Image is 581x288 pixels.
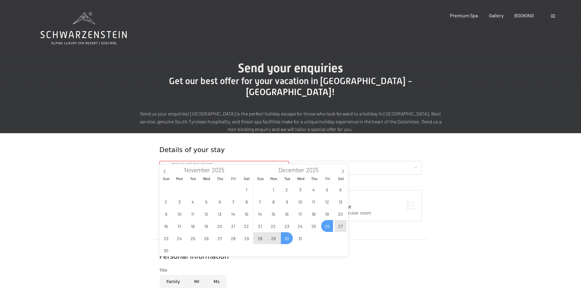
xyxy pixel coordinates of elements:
[294,196,306,208] span: December 10, 2025
[267,177,281,181] span: Mon
[267,196,279,208] span: December 8, 2025
[281,232,293,244] span: December 30, 2025
[184,167,210,173] span: November
[267,208,279,220] span: December 15, 2025
[227,208,239,220] span: November 14, 2025
[173,177,186,181] span: Mon
[138,110,443,133] p: Send us your enquiries! [GEOGRAPHIC_DATA] is the perfect holiday escape for those who look forwar...
[307,177,321,181] span: Thu
[308,220,320,232] span: December 25, 2025
[174,196,185,208] span: November 3, 2025
[241,208,253,220] span: November 15, 2025
[321,196,333,208] span: December 12, 2025
[450,12,478,18] a: Premium Spa
[200,232,212,244] span: November 26, 2025
[514,12,534,18] a: BOOKING
[281,220,293,232] span: December 23, 2025
[321,208,333,220] span: December 19, 2025
[214,196,226,208] span: November 6, 2025
[241,232,253,244] span: November 29, 2025
[187,208,199,220] span: November 11, 2025
[214,220,226,232] span: November 20, 2025
[241,220,253,232] span: November 22, 2025
[213,177,227,181] span: Thu
[186,177,200,181] span: Tue
[227,232,239,244] span: November 28, 2025
[214,208,226,220] span: November 13, 2025
[174,208,185,220] span: November 10, 2025
[489,12,504,18] a: Gallery
[254,177,267,181] span: Sun
[160,145,378,155] div: Details of your stay
[294,220,306,232] span: December 24, 2025
[254,220,266,232] span: December 21, 2025
[238,61,343,75] span: Send your enquiries
[267,232,279,244] span: December 29, 2025
[200,208,212,220] span: November 12, 2025
[160,232,172,244] span: November 23, 2025
[160,177,173,181] span: Sun
[334,177,348,181] span: Sat
[267,220,279,232] span: December 22, 2025
[294,177,307,181] span: Wed
[160,196,172,208] span: November 2, 2025
[174,232,185,244] span: November 24, 2025
[210,166,230,173] input: Year
[187,232,199,244] span: November 25, 2025
[187,196,199,208] span: November 4, 2025
[294,183,306,195] span: December 3, 2025
[321,183,333,195] span: December 5, 2025
[200,177,213,181] span: Wed
[174,220,185,232] span: November 17, 2025
[335,196,346,208] span: December 13, 2025
[304,166,325,173] input: Year
[335,208,346,220] span: December 20, 2025
[308,196,320,208] span: December 11, 2025
[281,183,293,195] span: December 2, 2025
[187,220,199,232] span: November 18, 2025
[299,204,415,210] div: Specific room request
[335,183,346,195] span: December 6, 2025
[254,232,266,244] span: December 28, 2025
[267,183,279,195] span: December 1, 2025
[278,167,304,173] span: December
[254,196,266,208] span: December 7, 2025
[241,196,253,208] span: November 8, 2025
[299,210,415,216] div: I wish to choose a particular room
[241,183,253,195] span: November 1, 2025
[160,267,422,273] div: Title
[160,220,172,232] span: November 16, 2025
[254,208,266,220] span: December 14, 2025
[227,220,239,232] span: November 21, 2025
[281,177,294,181] span: Tue
[281,196,293,208] span: December 9, 2025
[169,76,412,97] span: Get our best offer for your vacation in [GEOGRAPHIC_DATA] - [GEOGRAPHIC_DATA]!
[308,208,320,220] span: December 18, 2025
[335,220,346,232] span: December 27, 2025
[308,183,320,195] span: December 4, 2025
[321,177,334,181] span: Fri
[200,196,212,208] span: November 5, 2025
[160,244,172,256] span: November 30, 2025
[227,196,239,208] span: November 7, 2025
[294,208,306,220] span: December 17, 2025
[160,208,172,220] span: November 9, 2025
[160,252,422,261] div: Personal information
[200,220,212,232] span: November 19, 2025
[294,232,306,244] span: December 31, 2025
[227,177,240,181] span: Fri
[281,208,293,220] span: December 16, 2025
[214,232,226,244] span: November 27, 2025
[240,177,253,181] span: Sat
